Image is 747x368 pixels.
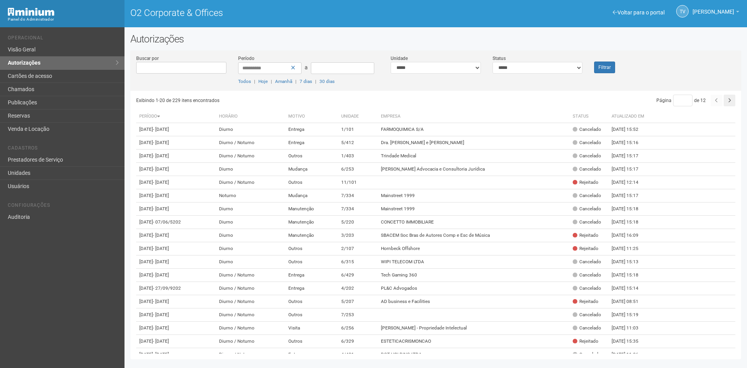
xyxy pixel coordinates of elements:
[378,242,570,255] td: Hornbeck Offshore
[338,322,378,335] td: 6/256
[613,9,665,16] a: Voltar para o portal
[573,338,598,345] div: Rejeitado
[238,55,254,62] label: Período
[656,98,706,103] span: Página de 12
[216,202,285,216] td: Diurno
[153,180,169,185] span: - [DATE]
[573,206,601,212] div: Cancelado
[378,189,570,202] td: Mainstreet 1999
[608,282,651,295] td: [DATE] 15:14
[300,79,312,84] a: 7 dias
[338,216,378,229] td: 5/220
[573,166,601,173] div: Cancelado
[8,202,119,211] li: Configurações
[608,123,651,136] td: [DATE] 15:52
[378,322,570,335] td: [PERSON_NAME] - Propriedade Intelectual
[136,163,216,176] td: [DATE]
[338,348,378,361] td: 4/401
[338,255,378,269] td: 6/315
[608,110,651,123] th: Atualizado em
[258,79,268,84] a: Hoje
[153,206,169,211] span: - [DATE]
[594,62,615,73] button: Filtrar
[676,5,689,18] a: TV
[608,255,651,269] td: [DATE] 15:13
[338,335,378,348] td: 6/329
[573,192,601,199] div: Cancelado
[285,216,338,229] td: Manutenção
[285,163,338,176] td: Mudança
[153,259,169,264] span: - [DATE]
[136,95,436,106] div: Exibindo 1-20 de 229 itens encontrados
[338,282,378,295] td: 4/202
[136,348,216,361] td: [DATE]
[608,136,651,150] td: [DATE] 15:16
[378,110,570,123] th: Empresa
[608,335,651,348] td: [DATE] 15:35
[8,35,119,43] li: Operacional
[216,335,285,348] td: Diurno / Noturno
[153,352,169,357] span: - [DATE]
[8,16,119,23] div: Painel do Administrador
[338,110,378,123] th: Unidade
[285,295,338,308] td: Outros
[285,202,338,216] td: Manutenção
[378,216,570,229] td: CONCETTO IMMOBILIARE
[573,285,601,292] div: Cancelado
[608,308,651,322] td: [DATE] 15:19
[608,269,651,282] td: [DATE] 15:18
[285,282,338,295] td: Entrega
[305,64,308,70] span: a
[153,285,181,291] span: - 27/09/9202
[573,298,598,305] div: Rejeitado
[573,126,601,133] div: Cancelado
[573,139,601,146] div: Cancelado
[338,242,378,255] td: 2/107
[319,79,335,84] a: 30 dias
[285,176,338,189] td: Outros
[136,322,216,335] td: [DATE]
[378,229,570,242] td: SBACEM Soc Bras de Autores Comp e Esc de Música
[285,308,338,322] td: Outros
[573,312,601,318] div: Cancelado
[608,189,651,202] td: [DATE] 15:17
[608,202,651,216] td: [DATE] 15:18
[378,282,570,295] td: PL&C Advogados
[216,322,285,335] td: Diurno / Noturno
[608,176,651,189] td: [DATE] 12:14
[216,255,285,269] td: Diurno
[136,255,216,269] td: [DATE]
[136,229,216,242] td: [DATE]
[338,176,378,189] td: 11/101
[608,150,651,163] td: [DATE] 15:17
[8,8,54,16] img: Minium
[136,189,216,202] td: [DATE]
[216,348,285,361] td: Diurno / Noturno
[378,335,570,348] td: ESTETICACRISMONCAO
[573,259,601,265] div: Cancelado
[378,123,570,136] td: FARMOQUIMICA S/A
[391,55,408,62] label: Unidade
[153,338,169,344] span: - [DATE]
[338,295,378,308] td: 5/207
[153,219,181,225] span: - 07/06/5202
[285,242,338,255] td: Outros
[573,153,601,159] div: Cancelado
[285,110,338,123] th: Motivo
[608,216,651,229] td: [DATE] 15:18
[378,255,570,269] td: WIPI TELECOM LTDA
[153,140,169,145] span: - [DATE]
[153,272,169,278] span: - [DATE]
[216,242,285,255] td: Diurno
[130,8,430,18] h1: O2 Corporate & Offices
[573,232,598,239] div: Rejeitado
[378,269,570,282] td: Tech Gaming 360
[271,79,272,84] span: |
[608,229,651,242] td: [DATE] 16:09
[285,229,338,242] td: Manutenção
[216,308,285,322] td: Diurno / Noturno
[285,255,338,269] td: Outros
[693,1,734,15] span: Thayane Vasconcelos Torres
[338,202,378,216] td: 7/334
[693,10,739,16] a: [PERSON_NAME]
